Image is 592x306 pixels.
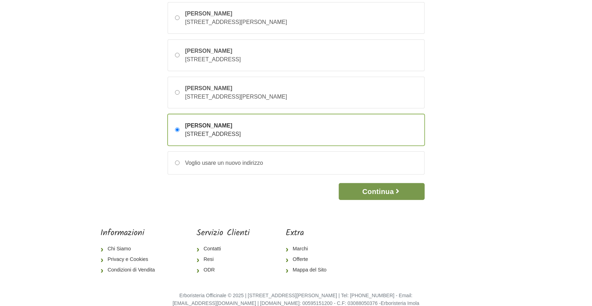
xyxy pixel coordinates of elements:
[175,53,180,57] input: [PERSON_NAME] [STREET_ADDRESS]
[286,265,332,275] a: Mappa del Sito
[185,19,287,25] span: [STREET_ADDRESS][PERSON_NAME]
[101,244,161,254] a: Chi Siamo
[339,183,424,200] button: Continua
[180,159,263,167] div: Voglio usare un nuovo indirizzo
[381,300,419,306] a: Erboristeria Imola
[197,228,250,238] h5: Servizio Clienti
[185,56,241,62] span: [STREET_ADDRESS]
[185,84,287,93] span: [PERSON_NAME]
[185,121,241,130] span: [PERSON_NAME]
[286,228,332,238] h5: Extra
[286,244,332,254] a: Marchi
[175,90,180,95] input: [PERSON_NAME] [STREET_ADDRESS][PERSON_NAME]
[175,127,180,132] input: [PERSON_NAME] [STREET_ADDRESS]
[175,15,180,20] input: [PERSON_NAME] [STREET_ADDRESS][PERSON_NAME]
[368,228,491,253] iframe: fb:page Facebook Social Plugin
[185,10,287,18] span: [PERSON_NAME]
[185,131,241,137] span: [STREET_ADDRESS]
[197,265,250,275] a: ODR
[185,94,287,100] span: [STREET_ADDRESS][PERSON_NAME]
[173,293,419,306] small: Erboristeria Officinale © 2025 | [STREET_ADDRESS][PERSON_NAME] | Tel: [PHONE_NUMBER] - Email: [EM...
[101,228,161,238] h5: Informazioni
[175,161,180,165] input: Voglio usare un nuovo indirizzo
[197,254,250,265] a: Resi
[185,47,241,55] span: [PERSON_NAME]
[101,265,161,275] a: Condizioni di Vendita
[197,244,250,254] a: Contatti
[286,254,332,265] a: Offerte
[101,254,161,265] a: Privacy e Cookies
